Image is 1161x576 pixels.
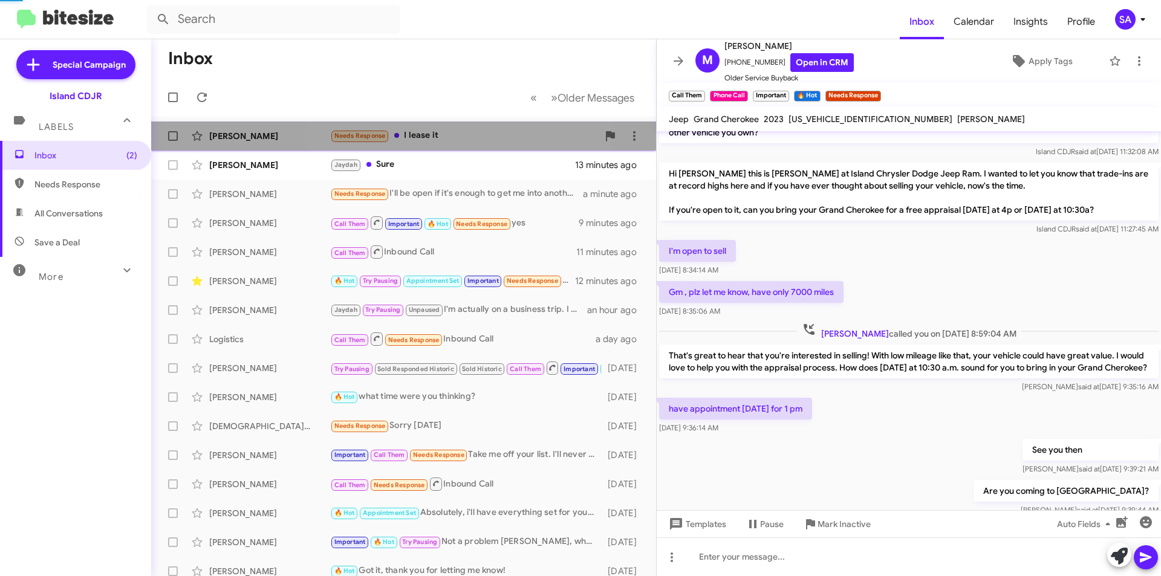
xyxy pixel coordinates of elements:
button: Templates [657,513,736,535]
p: See you then [1023,439,1159,461]
a: Calendar [944,4,1004,39]
p: Are you coming to [GEOGRAPHIC_DATA]? [974,480,1159,502]
span: Important [467,277,499,285]
div: [PERSON_NAME] [209,188,330,200]
span: Jaydah [334,161,357,169]
div: I'm sorry about that! I have been here all day. but if there is a convenient time for you to both... [330,360,602,375]
div: Not a problem [PERSON_NAME], whatever time might work for you feel free to reach out! [330,535,602,549]
span: said at [1079,464,1100,473]
span: Needs Response [334,190,386,198]
button: Next [544,85,642,110]
div: 9 minutes ago [579,217,646,229]
span: Unpaused [409,306,440,314]
span: Try Pausing [402,538,437,546]
span: Try Pausing [363,277,398,285]
span: Try Pausing [334,365,369,373]
span: Templates [666,513,726,535]
span: said at [1078,382,1099,391]
div: Sorry [DATE] [330,419,602,433]
span: [PERSON_NAME] [DATE] 9:39:44 AM [1021,505,1159,514]
small: Phone Call [710,91,747,102]
button: Previous [523,85,544,110]
span: Needs Response [456,220,507,228]
span: [PERSON_NAME] [DATE] 9:35:16 AM [1022,382,1159,391]
span: [DATE] 8:34:14 AM [659,265,718,274]
small: Needs Response [825,91,881,102]
div: [DATE] [602,420,646,432]
div: [PERSON_NAME] [209,304,330,316]
div: Take me off your list. I'll never come by to have someone waste my time. If you want to provide a... [330,448,602,462]
div: [DATE] [602,362,646,374]
div: yes [330,215,579,230]
span: Grand Cherokee [694,114,759,125]
span: Needs Response [34,178,137,190]
div: Absolutely, i'll have everything set for your visit with us! Our address is [STREET_ADDRESS]! See... [330,506,602,520]
div: [PERSON_NAME] [209,275,330,287]
span: Needs Response [413,451,464,459]
span: Island CDJR [DATE] 11:27:45 AM [1036,224,1159,233]
span: Labels [39,121,74,132]
div: [DATE] [602,507,646,519]
span: Island CDJR [DATE] 11:32:08 AM [1036,147,1159,156]
span: Appointment Set [406,277,460,285]
span: Needs Response [374,481,425,489]
button: SA [1105,9,1148,30]
div: a minute ago [583,188,646,200]
div: [PERSON_NAME] [209,362,330,374]
div: [DATE] [602,391,646,403]
small: Call Them [669,91,705,102]
span: 🔥 Hot [334,509,355,517]
span: Call Them [334,336,366,344]
div: [PERSON_NAME] [209,536,330,548]
div: [DATE] [602,449,646,461]
span: Call Them [334,481,366,489]
p: That's great to hear that you're interested in selling! With low mileage like that, your vehicle ... [659,345,1159,378]
span: Needs Response [334,132,386,140]
span: Apply Tags [1029,50,1073,72]
div: an hour ago [587,304,646,316]
input: Search [146,5,400,34]
span: (2) [126,149,137,161]
div: [DATE] [602,478,646,490]
p: Hi [PERSON_NAME] this is [PERSON_NAME] at Island Chrysler Dodge Jeep Ram. I wanted to let you kno... [659,163,1159,221]
span: Important [334,451,366,459]
span: » [551,90,558,105]
a: Profile [1058,4,1105,39]
span: More [39,271,63,282]
p: Gm , plz let me know, have only 7000 miles [659,281,844,303]
div: [PERSON_NAME] [209,478,330,490]
button: Auto Fields [1047,513,1125,535]
button: Apply Tags [979,50,1103,72]
a: Inbox [900,4,944,39]
span: [PHONE_NUMBER] [724,53,854,72]
button: Pause [736,513,793,535]
span: [PERSON_NAME] [724,39,854,53]
div: I lease it [330,129,598,143]
h1: Inbox [168,49,213,68]
span: [PERSON_NAME] [957,114,1025,125]
div: a day ago [596,333,646,345]
div: I'll be open if it's enough to get me into another vehicle. How much are you guys offering, it ju... [330,187,583,201]
span: called you on [DATE] 8:59:04 AM [797,322,1021,340]
div: I'm actually on a business trip. I will be back [DATE]. We can talk [DATE]? [330,303,587,317]
div: [PERSON_NAME] [209,159,330,171]
span: Needs Response [334,422,386,430]
span: Insights [1004,4,1058,39]
div: what time were you thinking? [330,390,602,404]
span: Inbox [34,149,137,161]
span: Sold Responded Historic [377,365,454,373]
span: [US_VEHICLE_IDENTIFICATION_NUMBER] [789,114,952,125]
div: When I returned the grand Cherokee I was treated very poorly and will never get another vehicle o... [330,274,575,288]
span: Jaydah [334,306,357,314]
span: Needs Response [507,277,558,285]
span: M [702,51,713,70]
span: Sold Historic [462,365,502,373]
span: Jeep [669,114,689,125]
span: said at [1075,147,1096,156]
span: Important [564,365,595,373]
div: [PERSON_NAME] [209,130,330,142]
div: 13 minutes ago [575,159,646,171]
